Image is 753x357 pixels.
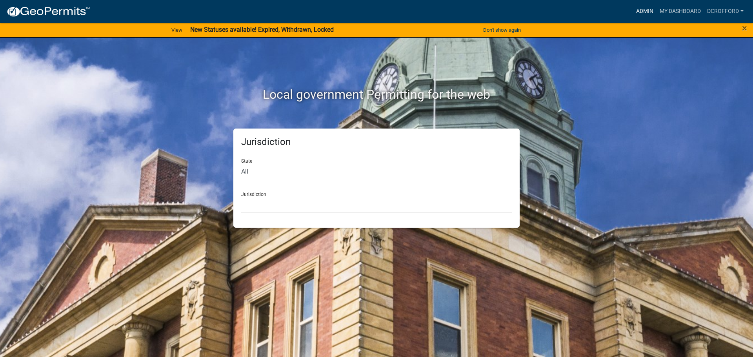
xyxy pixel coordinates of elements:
button: Close [742,24,747,33]
a: Admin [633,4,657,19]
a: View [168,24,186,36]
span: × [742,23,747,34]
h2: Local government Permitting for the web [159,87,594,102]
h5: Jurisdiction [241,136,512,148]
strong: New Statuses available! Expired, Withdrawn, Locked [190,26,334,33]
a: My Dashboard [657,4,704,19]
a: dcrofford [704,4,747,19]
button: Don't show again [480,24,524,36]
